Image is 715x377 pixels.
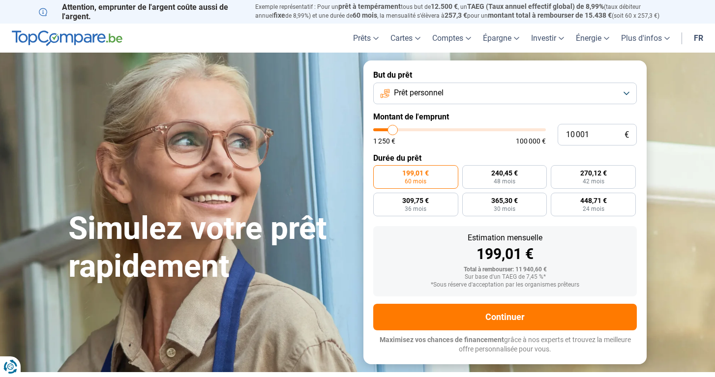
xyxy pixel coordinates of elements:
[625,131,629,139] span: €
[373,112,637,121] label: Montant de l'emprunt
[580,170,607,176] span: 270,12 €
[381,282,629,289] div: *Sous réserve d'acceptation par les organismes prêteurs
[405,178,426,184] span: 60 mois
[373,70,637,80] label: But du prêt
[405,206,426,212] span: 36 mois
[373,83,637,104] button: Prêt personnel
[402,170,429,176] span: 199,01 €
[615,24,676,53] a: Plus d'infos
[381,234,629,242] div: Estimation mensuelle
[338,2,401,10] span: prêt à tempérament
[445,11,467,19] span: 257,3 €
[385,24,426,53] a: Cartes
[39,2,243,21] p: Attention, emprunter de l'argent coûte aussi de l'argent.
[494,206,515,212] span: 30 mois
[570,24,615,53] a: Énergie
[477,24,525,53] a: Épargne
[491,197,518,204] span: 365,30 €
[255,2,676,20] p: Exemple représentatif : Pour un tous but de , un (taux débiteur annuel de 8,99%) et une durée de ...
[347,24,385,53] a: Prêts
[373,335,637,354] p: grâce à nos experts et trouvez la meilleure offre personnalisée pour vous.
[373,304,637,330] button: Continuer
[402,197,429,204] span: 309,75 €
[688,24,709,53] a: fr
[525,24,570,53] a: Investir
[381,266,629,273] div: Total à rembourser: 11 940,60 €
[488,11,612,19] span: montant total à rembourser de 15.438 €
[68,210,352,286] h1: Simulez votre prêt rapidement
[381,247,629,261] div: 199,01 €
[494,178,515,184] span: 48 mois
[580,197,607,204] span: 448,71 €
[380,336,504,344] span: Maximisez vos chances de financement
[583,178,604,184] span: 42 mois
[467,2,604,10] span: TAEG (Taux annuel effectif global) de 8,99%
[12,30,122,46] img: TopCompare
[373,138,395,145] span: 1 250 €
[583,206,604,212] span: 24 mois
[353,11,377,19] span: 60 mois
[426,24,477,53] a: Comptes
[373,153,637,163] label: Durée du prêt
[516,138,546,145] span: 100 000 €
[491,170,518,176] span: 240,45 €
[381,274,629,281] div: Sur base d'un TAEG de 7,45 %*
[431,2,458,10] span: 12.500 €
[273,11,285,19] span: fixe
[394,87,444,98] span: Prêt personnel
